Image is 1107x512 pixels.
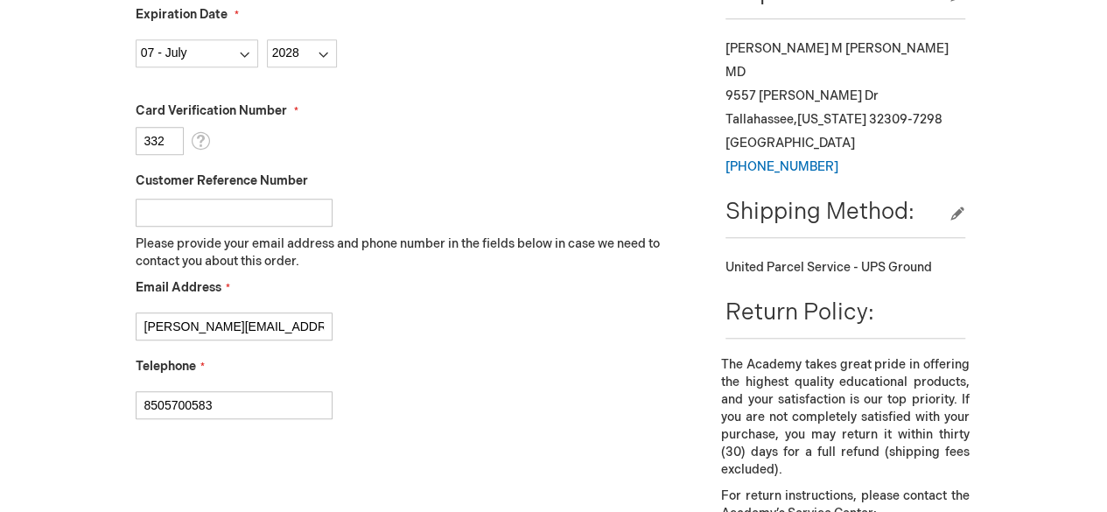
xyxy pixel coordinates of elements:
[136,173,308,188] span: Customer Reference Number
[136,280,221,295] span: Email Address
[725,159,838,174] a: [PHONE_NUMBER]
[136,359,196,374] span: Telephone
[725,37,964,179] div: [PERSON_NAME] M [PERSON_NAME] MD 9557 [PERSON_NAME] Dr Tallahassee , 32309-7298 [GEOGRAPHIC_DATA]
[725,260,932,275] span: United Parcel Service - UPS Ground
[721,356,969,479] p: The Academy takes great pride in offering the highest quality educational products, and your sati...
[136,235,674,270] p: Please provide your email address and phone number in the fields below in case we need to contact...
[725,199,914,226] span: Shipping Method:
[725,299,874,326] span: Return Policy:
[136,127,184,155] input: Card Verification Number
[797,112,866,127] span: [US_STATE]
[136,103,287,118] span: Card Verification Number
